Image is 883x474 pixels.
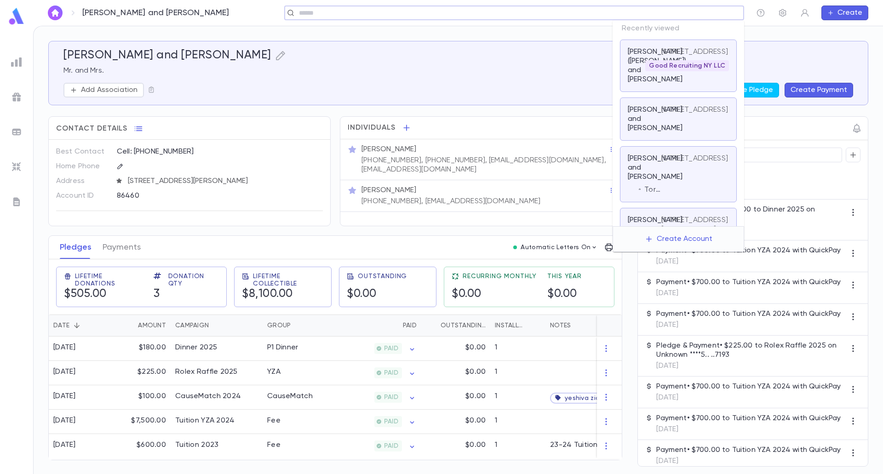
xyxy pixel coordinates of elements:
[628,47,686,84] p: [PERSON_NAME] ([PERSON_NAME]) and [PERSON_NAME]
[821,6,868,20] button: Create
[7,7,26,25] img: logo
[111,385,171,410] div: $100.00
[11,91,22,103] img: campaigns_grey.99e729a5f7ee94e3726e6486bddda8f1.svg
[175,367,238,377] div: Rolex Raffle 2025
[11,126,22,137] img: batches_grey.339ca447c9d9533ef1741baa751efc33.svg
[380,394,402,401] span: PAID
[380,369,402,377] span: PAID
[426,318,441,333] button: Sort
[495,314,526,337] div: Installments
[490,385,545,410] div: 1
[53,416,76,425] div: [DATE]
[267,343,298,352] div: P1 Dinner
[565,394,633,402] span: yeshiva zichron aryeh
[50,9,61,17] img: home_white.a664292cf8c1dea59945f0da9f25487c.svg
[332,314,421,337] div: Paid
[11,161,22,172] img: imports_grey.530a8a0e642e233f2baf0ef88e8c9fcb.svg
[656,393,841,402] p: [DATE]
[175,392,241,401] div: CauseMatch 2024
[661,105,728,114] p: [STREET_ADDRESS]
[550,314,571,337] div: Notes
[347,287,377,301] h5: $0.00
[253,273,324,287] span: Lifetime Collectible
[111,434,171,458] div: $600.00
[111,361,171,385] div: $225.00
[545,314,660,337] div: Notes
[154,287,160,301] h5: 3
[490,337,545,361] div: 1
[463,273,536,280] span: Recurring Monthly
[175,416,235,425] div: Tuition YZA 2024
[267,440,281,450] div: Fee
[547,273,582,280] span: This Year
[63,66,853,75] p: Mr. and Mrs.
[644,185,661,194] p: Torah Prep School
[263,314,332,337] div: Group
[361,156,608,174] p: [PHONE_NUMBER], [PHONE_NUMBER], [EMAIL_ADDRESS][DOMAIN_NAME], [EMAIL_ADDRESS][DOMAIN_NAME]
[637,230,720,248] button: Create Account
[550,440,613,450] div: 23-24 Tuition YZA
[267,392,313,401] div: CauseMatch
[63,49,271,63] h5: [PERSON_NAME] and [PERSON_NAME]
[209,318,224,333] button: Sort
[380,442,402,450] span: PAID
[656,205,846,223] p: Pledge & Payment • $180.00 to Dinner 2025 on Unknown ****5.. ..7193
[124,177,324,186] span: [STREET_ADDRESS][PERSON_NAME]
[661,216,728,234] p: [STREET_ADDRESS][PERSON_NAME]
[656,257,841,266] p: [DATE]
[656,278,841,287] p: Payment • $700.00 to Tuition YZA 2024 with QuickPay
[785,83,853,97] button: Create Payment
[656,246,841,255] p: Payment • $700.00 to Tuition YZA 2024 with QuickPay
[521,244,591,251] p: Automatic Letters On
[138,314,166,337] div: Amount
[56,124,127,133] span: Contact Details
[656,361,846,371] p: [DATE]
[111,337,171,361] div: $180.00
[103,236,141,259] button: Payments
[53,343,76,352] div: [DATE]
[628,154,682,182] p: [PERSON_NAME] and [PERSON_NAME]
[510,241,602,254] button: Automatic Letters On
[267,416,281,425] div: Fee
[53,392,76,401] div: [DATE]
[291,318,305,333] button: Sort
[628,105,682,133] p: [PERSON_NAME] and [PERSON_NAME]
[123,318,138,333] button: Sort
[656,320,841,330] p: [DATE]
[661,154,728,163] p: [STREET_ADDRESS]
[656,289,841,298] p: [DATE]
[361,197,540,206] p: [PHONE_NUMBER], [EMAIL_ADDRESS][DOMAIN_NAME]
[267,367,281,377] div: YZA
[547,287,577,301] h5: $0.00
[56,144,109,159] p: Best Contact
[56,174,109,188] p: Address
[53,314,69,337] div: Date
[111,314,171,337] div: Amount
[171,314,263,337] div: Campaign
[361,186,416,195] p: [PERSON_NAME]
[49,314,111,337] div: Date
[69,318,84,333] button: Sort
[661,47,728,57] p: [STREET_ADDRESS]
[380,345,402,352] span: PAID
[111,410,171,434] div: $7,500.00
[656,425,841,434] p: [DATE]
[465,440,486,450] p: $0.00
[656,309,841,319] p: Payment • $700.00 to Tuition YZA 2024 with QuickPay
[267,314,291,337] div: Group
[465,416,486,425] p: $0.00
[656,445,841,455] p: Payment • $700.00 to Tuition YZA 2024 with QuickPay
[380,418,402,425] span: PAID
[490,434,545,458] div: 1
[465,343,486,352] p: $0.00
[465,392,486,401] p: $0.00
[75,273,143,287] span: Lifetime Donations
[656,457,841,466] p: [DATE]
[175,343,217,352] div: Dinner 2025
[490,361,545,385] div: 1
[645,62,729,69] span: Good Recruiting NY LLC
[175,314,209,337] div: Campaign
[358,273,407,280] span: Outstanding
[656,341,846,360] p: Pledge & Payment • $225.00 to Rolex Raffle 2025 on Unknown ****5.. ..7193
[64,287,107,301] h5: $505.00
